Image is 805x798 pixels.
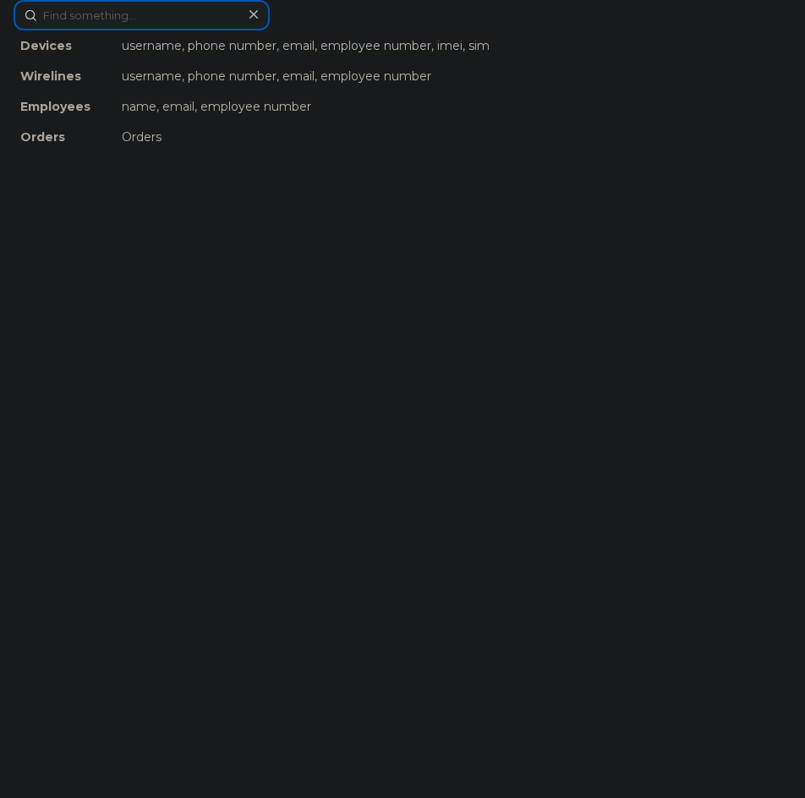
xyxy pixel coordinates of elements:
div: Orders [115,122,791,152]
div: Wirelines [14,61,115,91]
div: username, phone number, email, employee number [115,61,791,91]
div: Orders [14,122,115,152]
div: Employees [14,91,115,122]
div: name, email, employee number [115,91,791,122]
